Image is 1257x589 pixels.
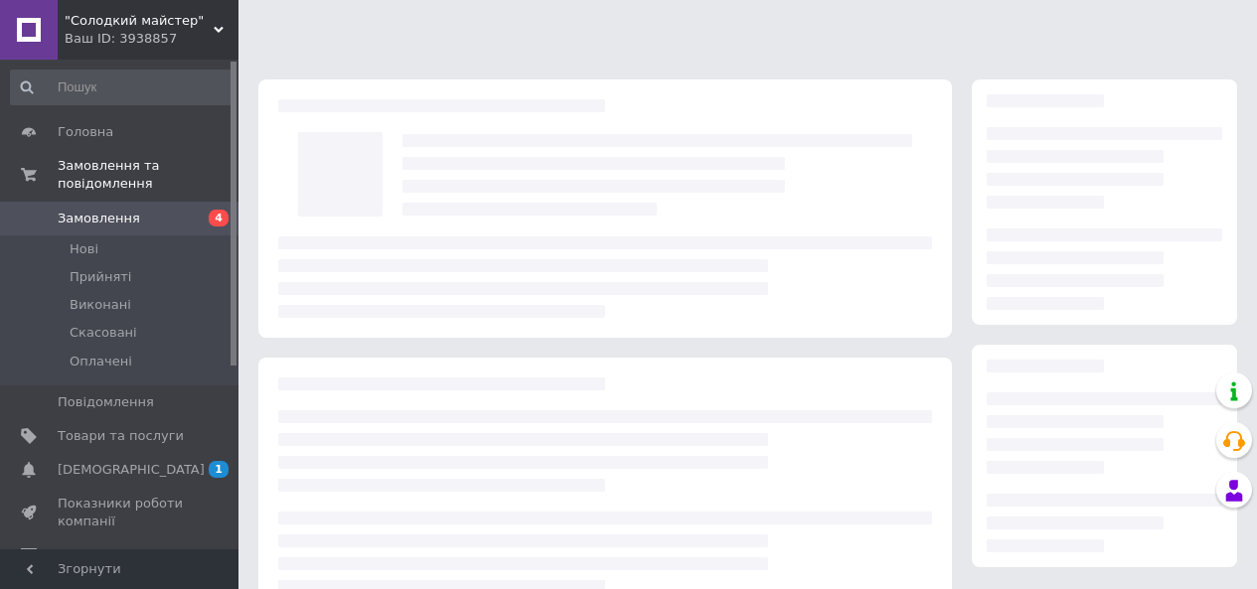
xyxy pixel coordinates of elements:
span: "Солодкий майстер" [65,12,214,30]
span: Скасовані [70,324,137,342]
span: Показники роботи компанії [58,495,184,530]
span: Замовлення та повідомлення [58,157,238,193]
span: Прийняті [70,268,131,286]
span: 4 [209,210,229,226]
span: Замовлення [58,210,140,227]
span: Виконані [70,296,131,314]
span: Головна [58,123,113,141]
div: Ваш ID: 3938857 [65,30,238,48]
span: Відгуки [58,547,109,565]
span: Нові [70,240,98,258]
span: [DEMOGRAPHIC_DATA] [58,461,205,479]
input: Пошук [10,70,235,105]
span: Оплачені [70,353,132,370]
span: Повідомлення [58,393,154,411]
span: 1 [209,461,229,478]
span: Товари та послуги [58,427,184,445]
